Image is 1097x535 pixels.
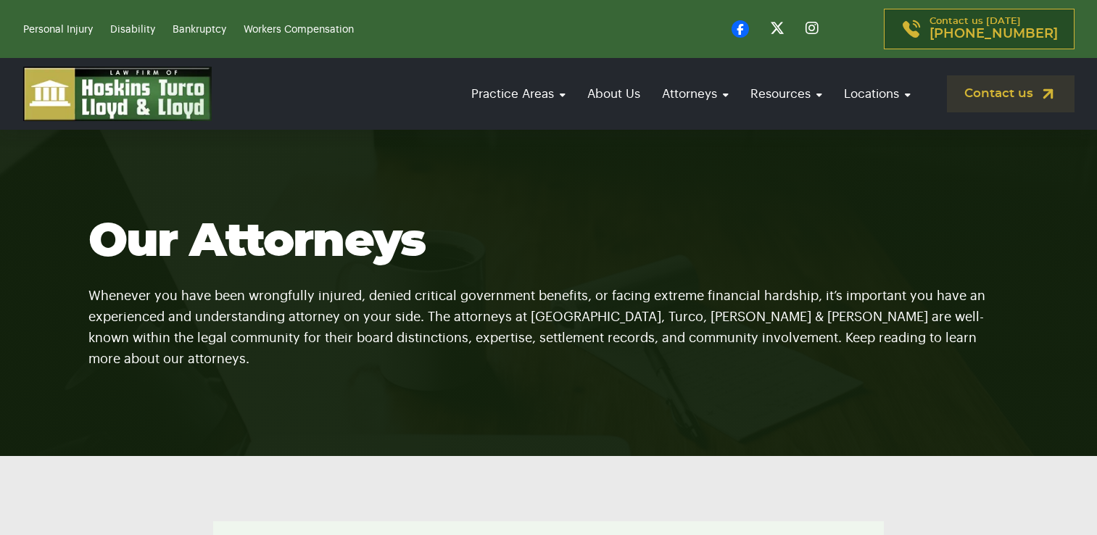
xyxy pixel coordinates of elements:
[884,9,1075,49] a: Contact us [DATE][PHONE_NUMBER]
[464,73,573,115] a: Practice Areas
[23,25,93,35] a: Personal Injury
[930,17,1058,41] p: Contact us [DATE]
[947,75,1075,112] a: Contact us
[173,25,226,35] a: Bankruptcy
[244,25,354,35] a: Workers Compensation
[743,73,829,115] a: Resources
[930,27,1058,41] span: [PHONE_NUMBER]
[88,217,1009,267] h1: Our Attorneys
[837,73,918,115] a: Locations
[580,73,647,115] a: About Us
[88,267,1009,370] p: Whenever you have been wrongfully injured, denied critical government benefits, or facing extreme...
[655,73,736,115] a: Attorneys
[110,25,155,35] a: Disability
[23,67,212,121] img: logo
